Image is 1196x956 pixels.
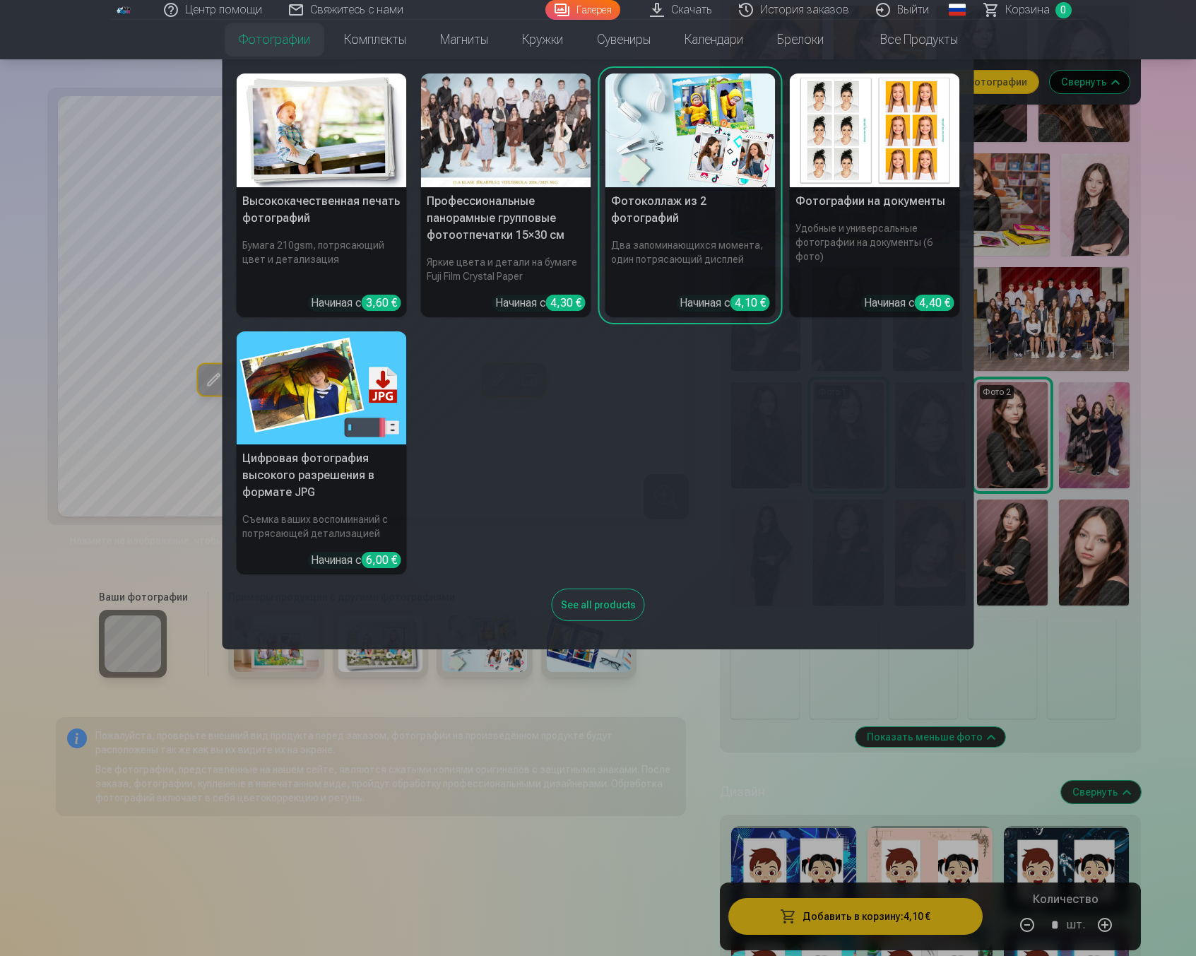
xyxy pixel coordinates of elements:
[1005,1,1050,18] span: Корзина
[668,20,760,59] a: Календари
[222,20,327,59] a: Фотографии
[505,20,580,59] a: Кружки
[790,73,960,317] a: Фотографии на документыФотографии на документыУдобные и универсальные фотографии на документы (6 ...
[327,20,423,59] a: Комплекты
[605,187,776,232] h5: Фотоколлаж из 2 фотографий
[237,331,407,445] img: Цифровая фотография высокого разрешения в формате JPG
[1055,2,1072,18] span: 0
[237,444,407,507] h5: Цифровая фотография высокого разрешения в формате JPG
[790,73,960,187] img: Фотографии на документы
[790,187,960,216] h5: Фотографии на документы
[552,589,645,621] div: See all products
[864,295,954,312] div: Начиная с
[605,73,776,187] img: Фотоколлаж из 2 фотографий
[423,20,505,59] a: Магниты
[605,232,776,289] h6: Два запоминающихся момента, один потрясающий дисплей
[237,73,407,187] img: Высококачественная печать фотографий
[580,20,668,59] a: Сувениры
[237,73,407,317] a: Высококачественная печать фотографийВысококачественная печать фотографийБумага 210gsm, потрясающи...
[117,6,132,14] img: /fa4
[546,295,586,311] div: 4,30 €
[915,295,954,311] div: 4,40 €
[237,232,407,289] h6: Бумага 210gsm, потрясающий цвет и детализация
[495,295,586,312] div: Начиная с
[362,295,401,311] div: 3,60 €
[311,295,401,312] div: Начиная с
[237,507,407,546] h6: Съемка ваших воспоминаний с потрясающей детализацией
[362,552,401,568] div: 6,00 €
[790,216,960,289] h6: Удобные и универсальные фотографии на документы (6 фото)
[760,20,841,59] a: Брелоки
[730,295,770,311] div: 4,10 €
[237,331,407,575] a: Цифровая фотография высокого разрешения в формате JPGЦифровая фотография высокого разрешения в фо...
[421,73,591,317] a: Профессиональные панорамные групповые фотоотпечатки 15×30 смЯркие цвета и детали на бумаге Fuji F...
[841,20,975,59] a: Все продукты
[680,295,770,312] div: Начиная с
[421,187,591,249] h5: Профессиональные панорамные групповые фотоотпечатки 15×30 см
[552,596,645,611] a: See all products
[421,249,591,289] h6: Яркие цвета и детали на бумаге Fuji Film Crystal Paper
[311,552,401,569] div: Начиная с
[605,73,776,317] a: Фотоколлаж из 2 фотографийФотоколлаж из 2 фотографийДва запоминающихся момента, один потрясающий ...
[237,187,407,232] h5: Высококачественная печать фотографий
